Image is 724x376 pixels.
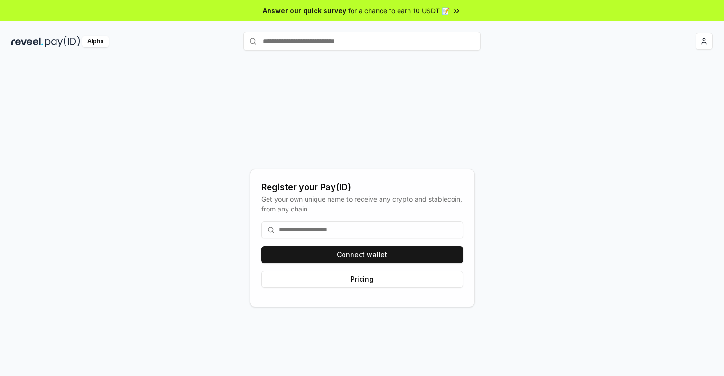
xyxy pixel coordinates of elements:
span: for a chance to earn 10 USDT 📝 [348,6,450,16]
div: Register your Pay(ID) [261,181,463,194]
div: Get your own unique name to receive any crypto and stablecoin, from any chain [261,194,463,214]
div: Alpha [82,36,109,47]
span: Answer our quick survey [263,6,346,16]
button: Connect wallet [261,246,463,263]
img: reveel_dark [11,36,43,47]
img: pay_id [45,36,80,47]
button: Pricing [261,271,463,288]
